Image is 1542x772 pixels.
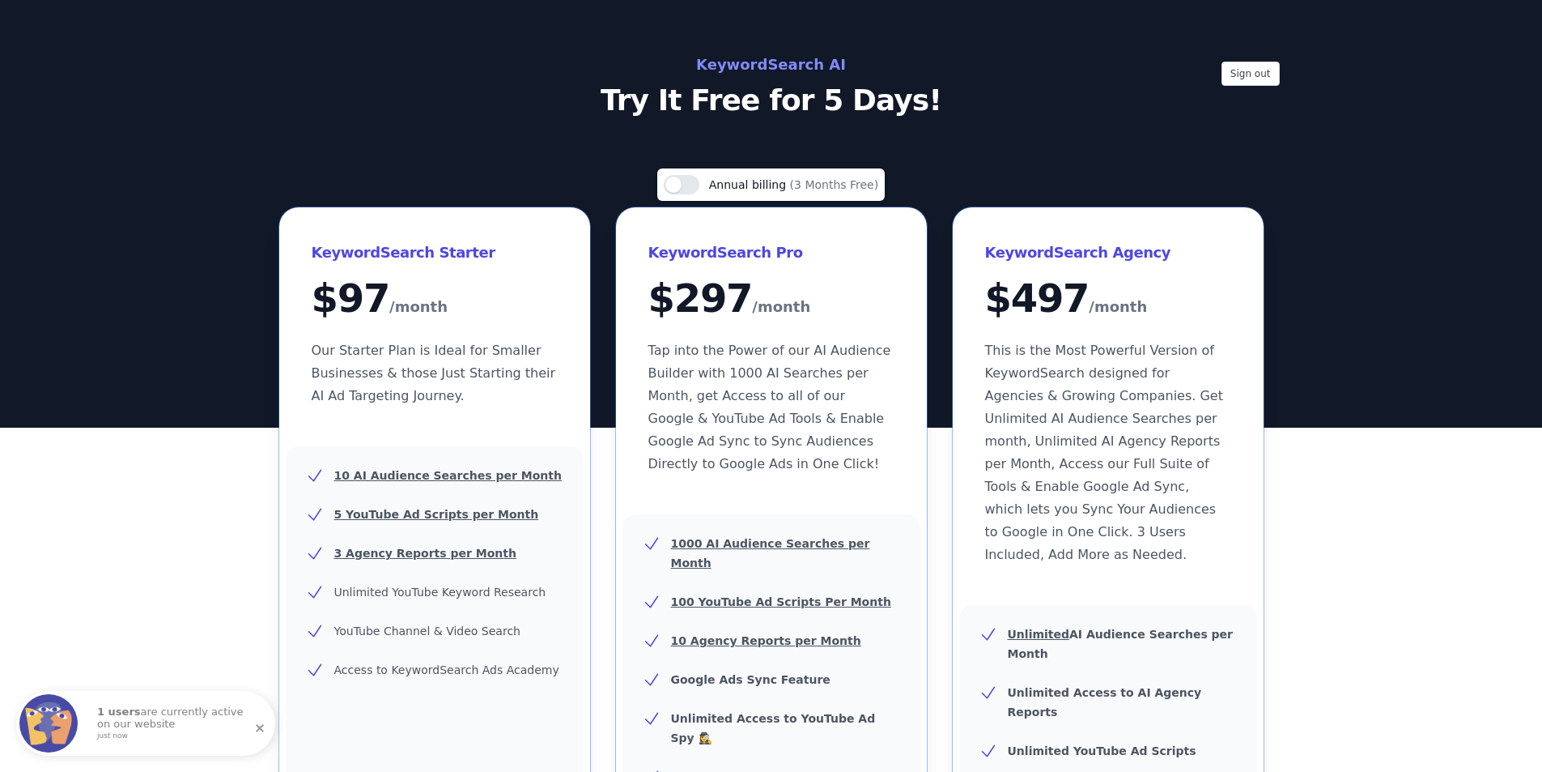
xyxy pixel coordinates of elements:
[671,712,876,744] b: Unlimited Access to YouTube Ad Spy 🕵️‍♀️
[19,694,78,753] img: Fomo
[709,178,790,191] span: Annual billing
[312,343,556,403] span: Our Starter Plan is Ideal for Smaller Businesses & those Just Starting their AI Ad Targeting Jour...
[790,178,879,191] span: (3 Months Free)
[334,547,516,560] u: 3 Agency Reports per Month
[334,469,562,482] u: 10 AI Audience Searches per Month
[97,706,141,718] strong: 1 users
[648,343,891,471] span: Tap into the Power of our AI Audience Builder with 1000 AI Searches per Month, get Access to all ...
[648,279,894,320] div: $ 297
[334,586,546,599] span: Unlimited YouTube Keyword Research
[671,537,870,569] u: 1000 AI Audience Searches per Month
[752,294,810,320] span: /month
[1008,744,1196,757] b: Unlimited YouTube Ad Scripts
[1221,62,1280,86] button: Sign out
[409,52,1134,78] h2: KeywordSearch AI
[334,508,539,521] u: 5 YouTube Ad Scripts per Month
[409,84,1134,117] p: Try It Free for 5 Days!
[985,343,1223,562] span: This is the Most Powerful Version of KeywordSearch designed for Agencies & Growing Companies. Get...
[334,625,520,638] span: YouTube Channel & Video Search
[985,240,1231,266] h3: KeywordSearch Agency
[1008,686,1202,719] b: Unlimited Access to AI Agency Reports
[985,279,1231,320] div: $ 497
[1008,628,1234,660] b: AI Audience Searches per Month
[97,732,254,740] small: just now
[312,240,558,266] h3: KeywordSearch Starter
[648,240,894,266] h3: KeywordSearch Pro
[1089,294,1147,320] span: /month
[671,673,830,686] b: Google Ads Sync Feature
[1008,628,1070,641] u: Unlimited
[671,634,861,647] u: 10 Agency Reports per Month
[671,595,891,608] u: 100 YouTube Ad Scripts Per Month
[97,706,259,740] p: are currently active on our website
[389,294,448,320] span: /month
[334,663,559,676] span: Access to KeywordSearch Ads Academy
[312,279,558,320] div: $ 97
